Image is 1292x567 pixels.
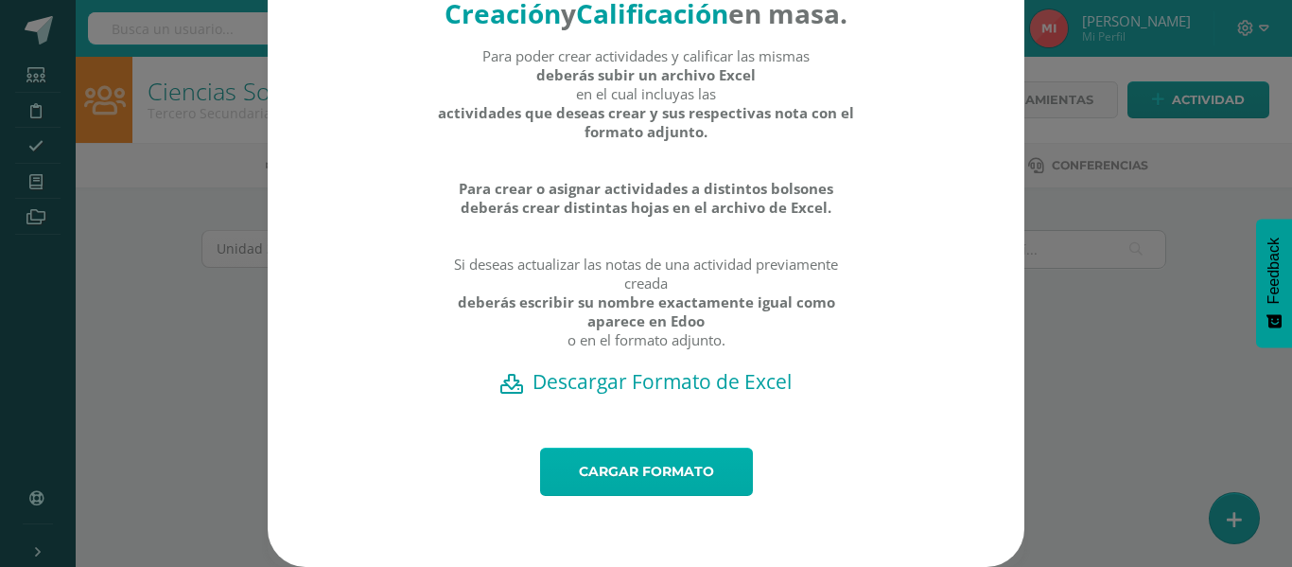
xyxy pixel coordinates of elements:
a: Cargar formato [540,448,753,496]
strong: deberás subir un archivo Excel [536,65,756,84]
strong: actividades que deseas crear y sus respectivas nota con el formato adjunto. [437,103,856,141]
a: Descargar Formato de Excel [301,368,991,395]
strong: deberás escribir su nombre exactamente igual como aparece en Edoo [437,292,856,330]
button: Feedback - Mostrar encuesta [1256,219,1292,347]
strong: Para crear o asignar actividades a distintos bolsones deberás crear distintas hojas en el archivo... [437,179,856,217]
div: Para poder crear actividades y calificar las mismas en el cual incluyas las Si deseas actualizar ... [437,46,856,368]
span: Feedback [1266,238,1283,304]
